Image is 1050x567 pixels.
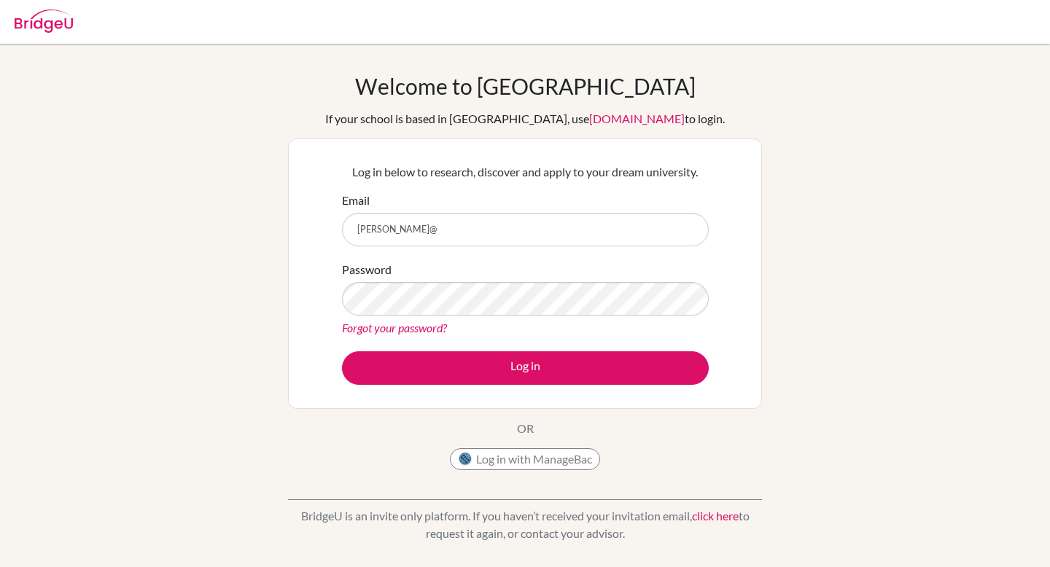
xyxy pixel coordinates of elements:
[288,507,762,542] p: BridgeU is an invite only platform. If you haven’t received your invitation email, to request it ...
[450,448,600,470] button: Log in with ManageBac
[692,509,739,523] a: click here
[15,9,73,33] img: Bridge-U
[342,192,370,209] label: Email
[342,321,447,335] a: Forgot your password?
[342,351,709,385] button: Log in
[325,110,725,128] div: If your school is based in [GEOGRAPHIC_DATA], use to login.
[589,112,685,125] a: [DOMAIN_NAME]
[342,163,709,181] p: Log in below to research, discover and apply to your dream university.
[355,73,696,99] h1: Welcome to [GEOGRAPHIC_DATA]
[342,261,392,278] label: Password
[517,420,534,437] p: OR
[1000,517,1035,552] iframe: Intercom live chat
